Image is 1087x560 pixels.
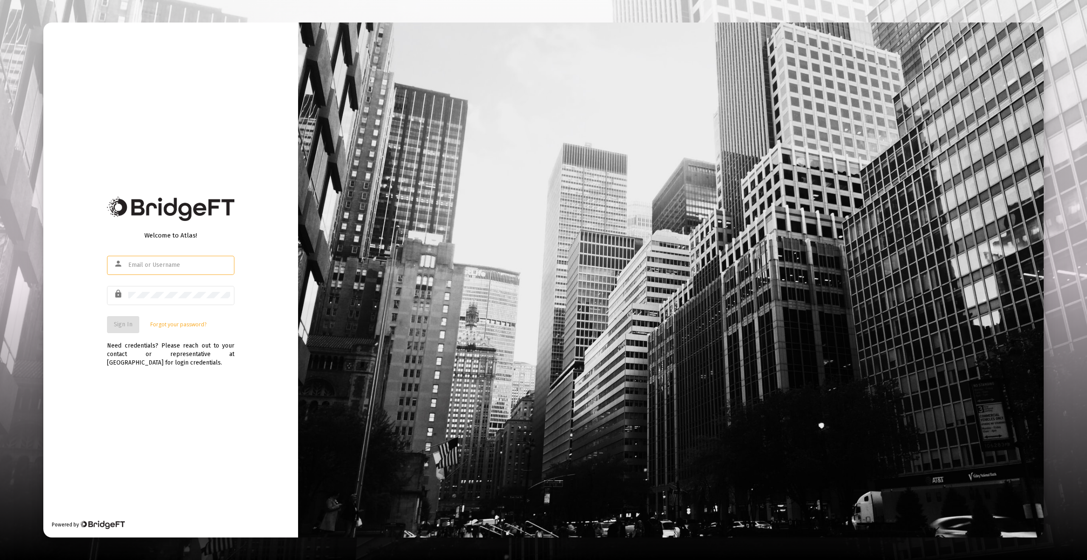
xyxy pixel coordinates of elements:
[52,520,124,529] div: Powered by
[107,231,234,240] div: Welcome to Atlas!
[107,316,139,333] button: Sign In
[80,520,124,529] img: Bridge Financial Technology Logo
[128,262,230,269] input: Email or Username
[114,289,124,299] mat-icon: lock
[114,321,132,328] span: Sign In
[150,320,206,329] a: Forgot your password?
[114,259,124,269] mat-icon: person
[107,333,234,367] div: Need credentials? Please reach out to your contact or representative at [GEOGRAPHIC_DATA] for log...
[107,197,234,221] img: Bridge Financial Technology Logo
